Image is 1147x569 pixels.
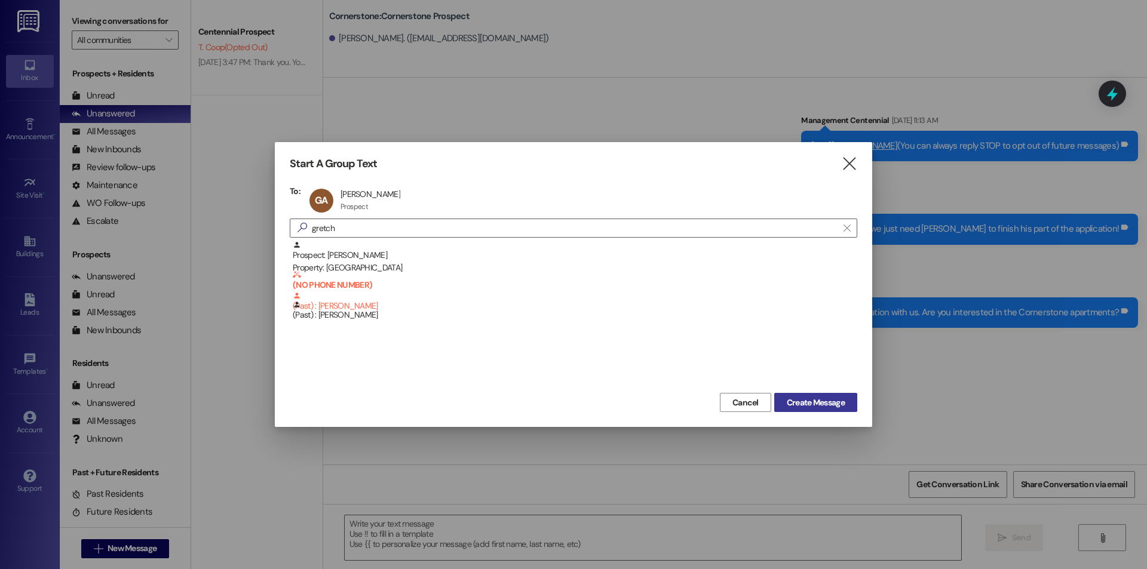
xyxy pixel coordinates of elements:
[732,396,759,409] span: Cancel
[293,300,857,321] div: (Past) : [PERSON_NAME]
[720,393,771,412] button: Cancel
[290,270,857,300] div: (NO PHONE NUMBER) (Past) : [PERSON_NAME]
[341,189,400,199] div: [PERSON_NAME]
[293,270,857,290] b: (NO PHONE NUMBER)
[844,223,850,233] i: 
[838,219,857,237] button: Clear text
[290,157,377,171] h3: Start A Group Text
[341,202,368,211] div: Prospect
[293,270,857,313] div: (Past) : [PERSON_NAME]
[315,194,327,207] span: GA
[841,158,857,170] i: 
[312,220,838,236] input: Search for any contact or apartment
[290,186,300,196] h3: To:
[290,300,857,330] div: (Past) : [PERSON_NAME]
[290,241,857,270] div: Prospect: [PERSON_NAME]Property: [GEOGRAPHIC_DATA]
[293,222,312,234] i: 
[774,393,857,412] button: Create Message
[293,262,857,274] div: Property: [GEOGRAPHIC_DATA]
[787,396,845,409] span: Create Message
[293,241,857,275] div: Prospect: [PERSON_NAME]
